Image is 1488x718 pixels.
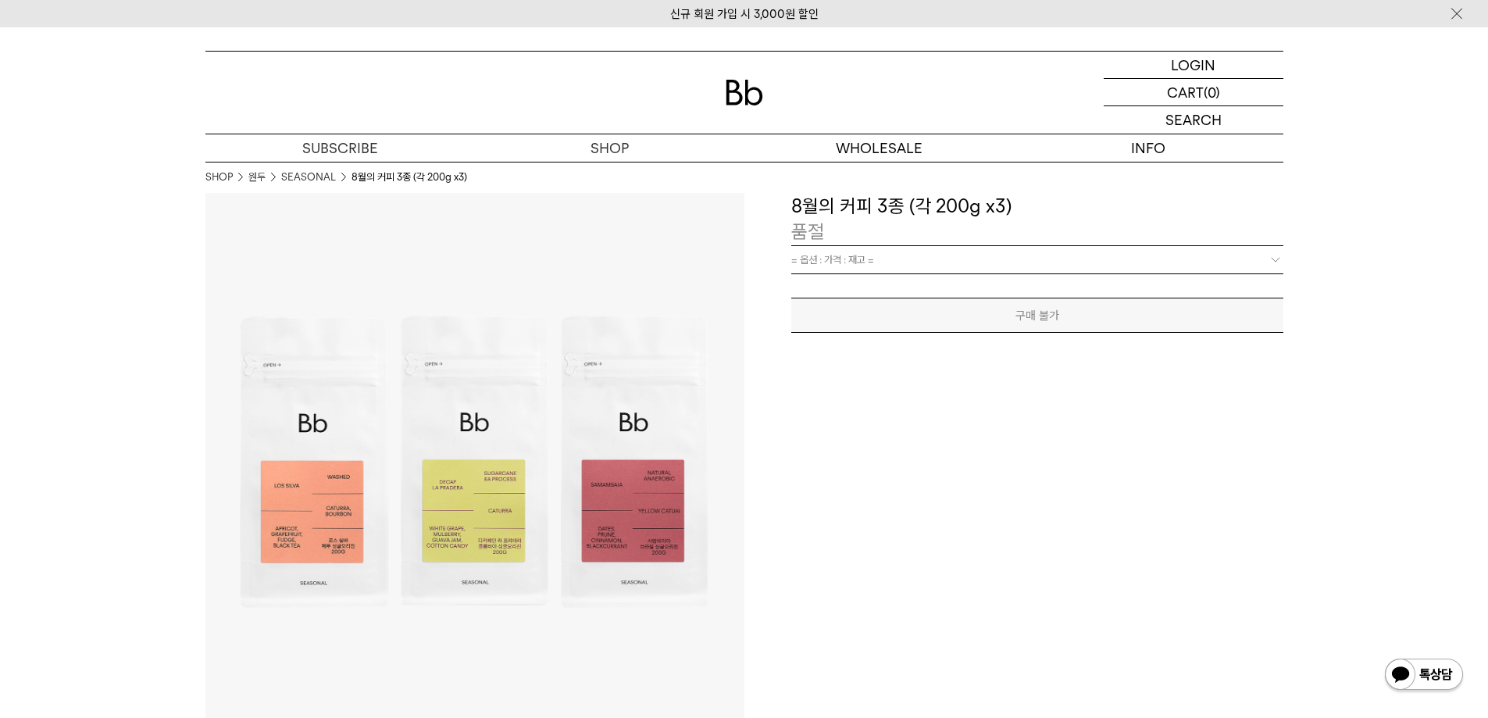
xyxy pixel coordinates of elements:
p: WHOLESALE [744,134,1014,162]
p: LOGIN [1171,52,1215,78]
p: (0) [1204,79,1220,105]
img: 로고 [726,80,763,105]
a: SHOP [475,134,744,162]
img: 카카오톡 채널 1:1 채팅 버튼 [1383,657,1465,695]
p: SEARCH [1165,106,1222,134]
button: 구매 불가 [791,298,1283,333]
a: 신규 회원 가입 시 3,000원 할인 [670,7,819,21]
a: SHOP [205,170,233,185]
a: SUBSCRIBE [205,134,475,162]
span: = 옵션 : 가격 : 재고 = [791,246,874,273]
p: CART [1167,79,1204,105]
p: INFO [1014,134,1283,162]
a: LOGIN [1104,52,1283,79]
li: 8월의 커피 3종 (각 200g x3) [351,170,467,185]
p: 품절 [791,219,824,245]
a: 원두 [248,170,266,185]
a: CART (0) [1104,79,1283,106]
h3: 8월의 커피 3종 (각 200g x3) [791,193,1283,220]
a: SEASONAL [281,170,336,185]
